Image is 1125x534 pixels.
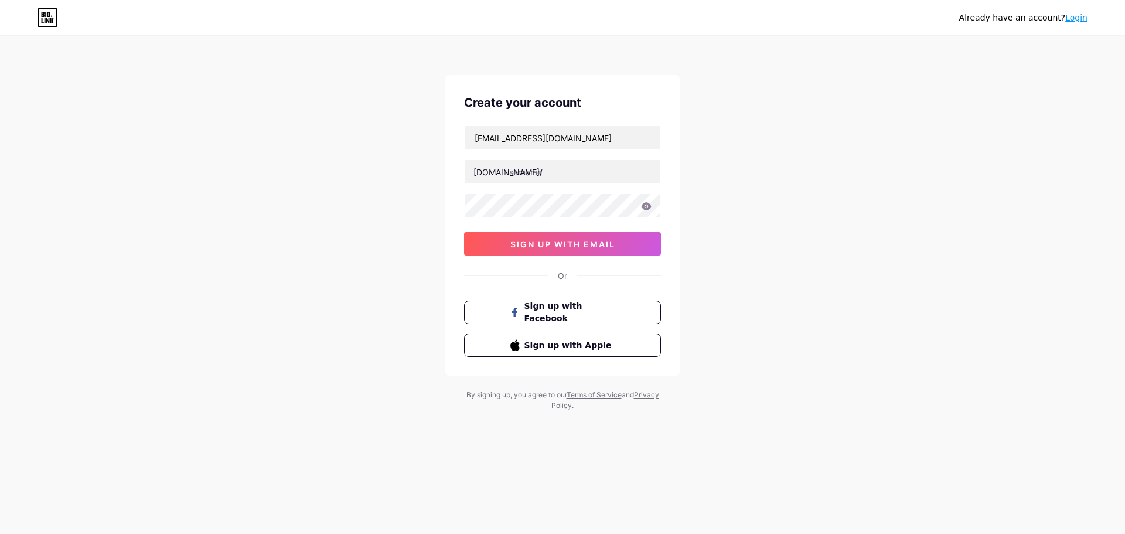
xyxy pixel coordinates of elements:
span: Sign up with Apple [524,339,615,352]
div: Create your account [464,94,661,111]
button: sign up with email [464,232,661,256]
span: sign up with email [510,239,615,249]
div: Or [558,270,567,282]
input: username [465,160,660,183]
div: Already have an account? [959,12,1087,24]
div: By signing up, you agree to our and . [463,390,662,411]
a: Login [1065,13,1087,22]
button: Sign up with Facebook [464,301,661,324]
input: Email [465,126,660,149]
button: Sign up with Apple [464,334,661,357]
a: Terms of Service [567,390,622,399]
span: Sign up with Facebook [524,300,615,325]
div: [DOMAIN_NAME]/ [473,166,543,178]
